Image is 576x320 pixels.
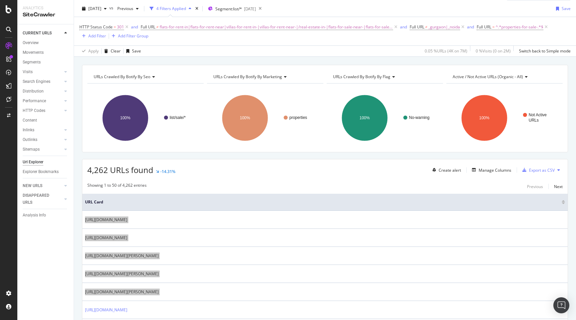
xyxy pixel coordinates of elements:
span: 4,262 URLs found [87,164,153,175]
button: Manage Columns [469,166,511,174]
button: Clear [102,46,121,56]
div: Add Filter Group [118,33,148,39]
div: NEW URLS [23,182,42,189]
a: Outlinks [23,136,62,143]
div: Analysis Info [23,212,46,219]
a: Url Explorer [23,159,69,166]
a: Content [23,117,69,124]
div: Apply [88,48,99,54]
a: Search Engines [23,78,62,85]
svg: A chart. [207,89,323,147]
div: Manage Columns [479,167,511,173]
button: Previous [115,3,141,14]
div: Sitemaps [23,146,40,153]
text: 100% [240,116,250,120]
svg: A chart. [87,89,204,147]
button: Save [553,3,571,14]
div: Inlinks [23,127,34,134]
span: _gurgaon|_noida [428,22,460,32]
text: 100% [479,116,490,120]
span: = [114,24,116,30]
div: times [194,5,200,12]
a: [URL][DOMAIN_NAME][PERSON_NAME] [85,289,159,295]
div: Visits [23,68,33,75]
span: ≠ [156,24,159,30]
a: [URL][DOMAIN_NAME][PERSON_NAME] [85,253,159,259]
a: DISAPPEARED URLS [23,192,62,206]
text: No-warning [409,115,429,120]
text: 100% [360,116,370,120]
div: Movements [23,49,44,56]
a: [URL][DOMAIN_NAME] [85,307,127,313]
div: -14.31% [160,169,175,174]
a: NEW URLS [23,182,62,189]
span: URL Card [85,199,560,205]
div: and [467,24,474,30]
span: Previous [115,6,133,11]
div: Export as CSV [529,167,555,173]
a: Segments [23,59,69,66]
button: Apply [79,46,99,56]
div: DISAPPEARED URLS [23,192,56,206]
div: Segments [23,59,41,66]
a: Explorer Bookmarks [23,168,69,175]
div: 4 Filters Applied [156,6,186,11]
button: Export as CSV [520,165,555,175]
a: Visits [23,68,62,75]
span: Full URL [141,24,155,30]
span: 2025 Sep. 1st [88,6,101,11]
div: Save [562,6,571,11]
button: 4 Filters Applied [147,3,194,14]
span: = [492,24,495,30]
button: [DATE] [79,3,109,14]
button: Add Filter [79,32,106,40]
a: Sitemaps [23,146,62,153]
div: [DATE] [244,6,256,12]
a: Inlinks [23,127,62,134]
h4: URLs Crawled By Botify By flag [332,71,437,82]
button: Save [124,46,141,56]
a: Analysis Info [23,212,69,219]
span: ^.*properties-for-sale-.*$ [496,22,543,32]
div: Performance [23,98,46,105]
div: 0.05 % URLs ( 4K on 7M ) [425,48,467,54]
button: and [400,24,407,30]
text: list/sale/* [170,115,186,120]
div: Previous [527,184,543,189]
span: Full URL [477,24,491,30]
div: CURRENT URLS [23,30,52,37]
text: Not Active [529,113,547,117]
text: URLs [529,118,539,123]
a: [URL][DOMAIN_NAME][PERSON_NAME] [85,271,159,277]
a: [URL][DOMAIN_NAME] [85,216,127,223]
span: flats-for-rent-in|flats-for-rent-near|villas-for-rent-in-|villas-for-rent-near-|/real-estate-in-|... [160,22,393,32]
a: HTTP Codes [23,107,62,114]
span: ≠ [425,24,428,30]
span: URLs Crawled By Botify By flag [333,74,390,79]
div: SiteCrawler [23,11,68,19]
span: Active / Not Active URLs (organic - all) [453,74,523,79]
span: 301 [117,22,124,32]
a: Movements [23,49,69,56]
div: Showing 1 to 50 of 4,262 entries [87,182,147,190]
span: Full URL [410,24,424,30]
div: Overview [23,39,39,46]
text: 100% [120,116,131,120]
svg: A chart. [327,89,443,147]
svg: A chart. [446,89,563,147]
text: properties [289,115,307,120]
div: Search Engines [23,78,50,85]
div: 0 % Visits ( 0 on 2M ) [476,48,511,54]
button: Switch back to Simple mode [516,46,571,56]
button: Create alert [430,165,461,175]
div: Save [132,48,141,54]
a: Overview [23,39,69,46]
div: Distribution [23,88,44,95]
button: and [131,24,138,30]
div: Open Intercom Messenger [553,297,569,313]
button: Segment:list/*[DATE] [205,3,256,14]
